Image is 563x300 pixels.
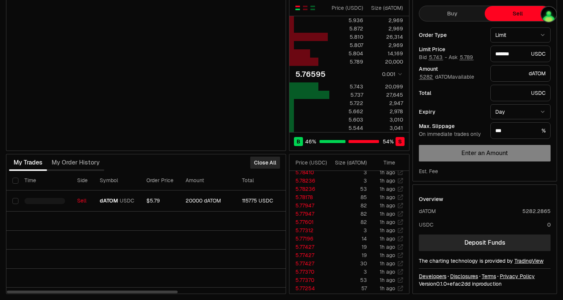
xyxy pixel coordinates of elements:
[485,6,550,21] button: Sell
[522,207,551,215] div: 5282.2865
[380,219,395,225] time: 1h ago
[328,268,367,276] td: 3
[380,235,395,242] time: 1h ago
[289,218,328,226] td: 5.77601
[419,257,551,265] div: The charting technology is provided by
[419,221,434,228] div: USDC
[289,210,328,218] td: 5.77947
[419,74,434,80] button: 5282
[419,54,447,61] span: Bid -
[328,218,367,226] td: 82
[330,25,363,32] div: 5.872
[12,198,18,204] button: Select row
[242,198,286,204] div: 115775 USDC
[370,25,403,32] div: 2,969
[186,198,230,204] div: 20000 dATOM
[328,177,367,185] td: 3
[419,168,438,175] div: Est. Fee
[419,73,474,80] span: dATOM available
[289,201,328,210] td: 5.77947
[380,268,395,275] time: 1h ago
[330,41,363,49] div: 5.807
[380,210,395,217] time: 1h ago
[459,54,474,60] button: 5.789
[419,195,443,203] div: Overview
[330,116,363,123] div: 5.603
[490,46,551,62] div: USDC
[289,251,328,259] td: 5.77427
[330,4,363,12] div: Price ( USDC )
[419,207,436,215] div: dATOM
[450,273,478,280] a: Disclosures
[289,235,328,243] td: 5.77196
[370,116,403,123] div: 3,010
[12,178,18,184] button: Select all
[295,69,326,79] div: 5.76595
[9,155,47,170] button: My Trades
[297,138,300,145] span: B
[500,273,535,280] a: Privacy Policy
[140,171,180,190] th: Order Price
[328,235,367,243] td: 14
[419,235,551,251] a: Deposit Funds
[370,58,403,65] div: 20,000
[328,185,367,193] td: 53
[120,198,134,204] span: USDC
[373,159,395,166] div: Time
[330,50,363,57] div: 5.804
[380,186,395,192] time: 1h ago
[540,6,557,23] img: NMN
[370,99,403,107] div: 2,947
[380,194,395,201] time: 1h ago
[380,277,395,283] time: 1h ago
[328,168,367,177] td: 3
[305,138,316,145] span: 46 %
[289,185,328,193] td: 5.78236
[289,276,328,284] td: 5.77370
[328,276,367,284] td: 53
[380,227,395,234] time: 1h ago
[370,50,403,57] div: 14,169
[380,260,395,267] time: 1h ago
[419,123,484,129] div: Max. Slippage
[419,90,484,96] div: Total
[289,177,328,185] td: 5.78236
[330,91,363,99] div: 5.737
[380,169,395,176] time: 1h ago
[449,54,474,61] span: Ask
[289,268,328,276] td: 5.77370
[380,177,395,184] time: 1h ago
[328,193,367,201] td: 85
[328,284,367,292] td: 57
[398,138,402,145] span: S
[490,27,551,43] button: Limit
[47,155,104,170] button: My Order History
[289,226,328,235] td: 5.77312
[334,159,367,166] div: Size ( dATOM )
[18,171,71,190] th: Time
[302,5,308,11] button: Show Sell Orders Only
[94,171,140,190] th: Symbol
[71,171,94,190] th: Side
[490,85,551,101] div: USDC
[328,201,367,210] td: 82
[380,293,395,300] time: 1h ago
[146,197,160,204] span: $5.79
[419,47,484,52] div: Limit Price
[180,171,236,190] th: Amount
[370,124,403,132] div: 3,041
[370,91,403,99] div: 27,645
[295,5,301,11] button: Show Buy and Sell Orders
[380,285,395,292] time: 1h ago
[330,99,363,107] div: 5.722
[328,243,367,251] td: 19
[450,280,470,287] span: efac2dd0295ed2ec84e5ddeec8015c6aa6dda30b
[330,17,363,24] div: 5.936
[419,32,484,38] div: Order Type
[514,257,543,264] a: TradingView
[370,41,403,49] div: 2,969
[490,122,551,139] div: %
[250,157,280,169] button: Close All
[370,4,403,12] div: Size ( dATOM )
[419,6,485,21] button: Buy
